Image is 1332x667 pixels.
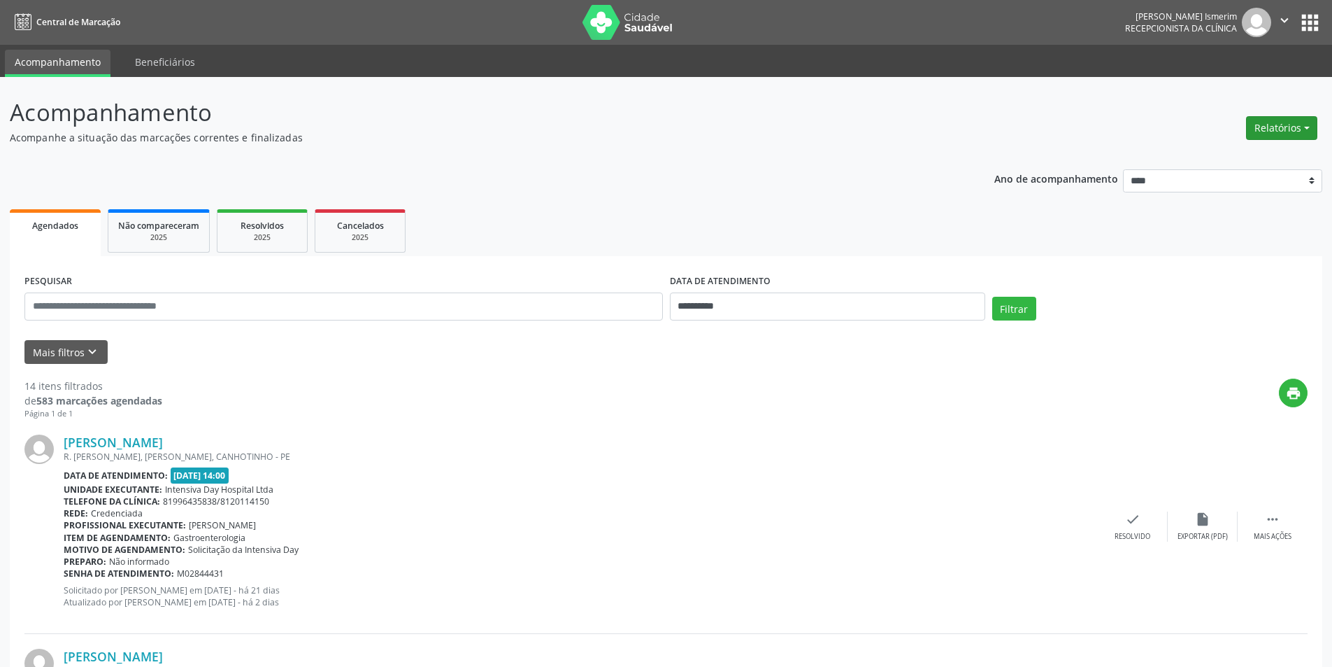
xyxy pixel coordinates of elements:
span: Não informado [109,556,169,568]
div: Mais ações [1254,532,1291,542]
div: 2025 [227,232,297,243]
a: [PERSON_NAME] [64,649,163,664]
a: [PERSON_NAME] [64,435,163,450]
div: 2025 [325,232,395,243]
i: print [1286,386,1301,401]
i: keyboard_arrow_down [85,344,100,360]
span: Central de Marcação [36,16,120,28]
span: [PERSON_NAME] [189,519,256,531]
i: check [1125,512,1140,527]
span: 81996435838/8120114150 [163,496,269,507]
span: Resolvidos [241,220,284,232]
div: Exportar (PDF) [1177,532,1228,542]
strong: 583 marcações agendadas [36,394,162,407]
div: Resolvido [1115,532,1150,542]
b: Unidade executante: [64,484,162,496]
button: Relatórios [1246,116,1317,140]
span: Gastroenterologia [173,532,245,544]
span: [DATE] 14:00 [171,468,229,484]
i:  [1277,13,1292,28]
p: Acompanhe a situação das marcações correntes e finalizadas [10,130,929,145]
b: Rede: [64,507,88,519]
div: de [24,393,162,408]
div: [PERSON_NAME] Ismerim [1125,10,1237,22]
button:  [1271,8,1298,37]
div: 14 itens filtrados [24,379,162,393]
p: Ano de acompanhamento [994,169,1118,187]
button: print [1279,379,1308,407]
b: Item de agendamento: [64,532,171,544]
label: DATA DE ATENDIMENTO [670,271,771,293]
button: Filtrar [992,297,1036,321]
div: 2025 [118,232,199,243]
img: img [1242,8,1271,37]
b: Preparo: [64,556,106,568]
i:  [1265,512,1280,527]
p: Acompanhamento [10,95,929,130]
a: Acompanhamento [5,50,110,77]
b: Telefone da clínica: [64,496,160,507]
button: Mais filtroskeyboard_arrow_down [24,340,108,365]
span: Agendados [32,220,78,232]
a: Central de Marcação [10,10,120,34]
span: Recepcionista da clínica [1125,22,1237,34]
p: Solicitado por [PERSON_NAME] em [DATE] - há 21 dias Atualizado por [PERSON_NAME] em [DATE] - há 2... [64,584,1098,608]
b: Data de atendimento: [64,470,168,482]
span: Cancelados [337,220,384,232]
button: apps [1298,10,1322,35]
label: PESQUISAR [24,271,72,293]
a: Beneficiários [125,50,205,74]
div: R. [PERSON_NAME], [PERSON_NAME], CANHOTINHO - PE [64,451,1098,463]
span: M02844431 [177,568,224,580]
span: Credenciada [91,507,143,519]
i: insert_drive_file [1195,512,1210,527]
span: Intensiva Day Hospital Ltda [165,484,273,496]
span: Não compareceram [118,220,199,232]
span: Solicitação da Intensiva Day [188,544,299,556]
b: Motivo de agendamento: [64,544,185,556]
b: Senha de atendimento: [64,568,174,580]
img: img [24,435,54,464]
div: Página 1 de 1 [24,408,162,420]
b: Profissional executante: [64,519,186,531]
